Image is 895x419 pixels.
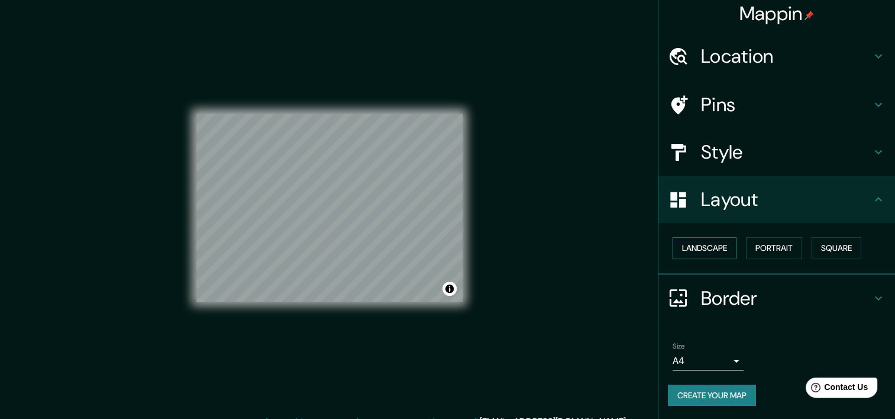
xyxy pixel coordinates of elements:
canvas: Map [196,114,463,302]
div: Style [658,128,895,176]
button: Portrait [746,237,802,259]
div: Border [658,275,895,322]
button: Toggle attribution [442,282,457,296]
div: Location [658,33,895,80]
h4: Location [701,44,871,68]
h4: Style [701,140,871,164]
img: pin-icon.png [804,11,814,20]
button: Landscape [673,237,736,259]
h4: Layout [701,188,871,211]
iframe: Help widget launcher [790,373,882,406]
label: Size [673,341,685,351]
button: Square [812,237,861,259]
h4: Pins [701,93,871,117]
div: A4 [673,352,744,370]
h4: Mappin [739,2,815,25]
div: Pins [658,81,895,128]
div: Layout [658,176,895,223]
h4: Border [701,286,871,310]
button: Create your map [668,385,756,407]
